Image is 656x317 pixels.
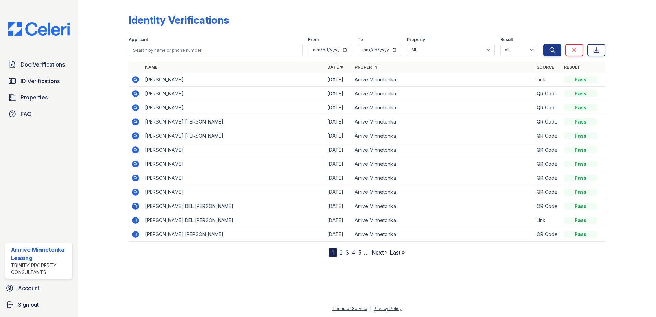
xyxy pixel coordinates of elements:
a: Terms of Service [332,306,367,311]
a: Doc Verifications [5,58,72,71]
td: QR Code [534,199,561,213]
div: 1 [329,248,337,257]
div: Pass [564,161,597,167]
td: Arrive Minnetonka [352,143,534,157]
a: ID Verifications [5,74,72,88]
a: Account [3,281,75,295]
td: [PERSON_NAME] [142,101,325,115]
td: [DATE] [325,157,352,171]
div: Pass [564,146,597,153]
a: 3 [345,249,349,256]
a: Privacy Policy [374,306,402,311]
td: [DATE] [325,115,352,129]
a: 4 [352,249,355,256]
td: Link [534,73,561,87]
div: Pass [564,90,597,97]
td: QR Code [534,143,561,157]
a: Result [564,64,580,70]
td: QR Code [534,227,561,242]
td: Arrive Minnetonka [352,129,534,143]
span: Sign out [18,301,39,309]
td: QR Code [534,185,561,199]
td: Arrive Minnetonka [352,73,534,87]
div: Identity Verifications [129,14,229,26]
a: Property [355,64,378,70]
td: Arrive Minnetonka [352,227,534,242]
td: Arrive Minnetonka [352,171,534,185]
td: [PERSON_NAME] [PERSON_NAME] [142,129,325,143]
div: Pass [564,118,597,125]
a: Name [145,64,157,70]
td: [DATE] [325,213,352,227]
div: Arrrive Minnetonka Leasing [11,246,70,262]
a: Next › [372,249,387,256]
td: Arrive Minnetonka [352,101,534,115]
div: Pass [564,175,597,181]
span: Properties [21,93,48,102]
td: [DATE] [325,171,352,185]
input: Search by name or phone number [129,44,303,56]
td: [DATE] [325,129,352,143]
label: Result [500,37,513,43]
td: Link [534,213,561,227]
td: [PERSON_NAME] [142,73,325,87]
div: Pass [564,76,597,83]
td: [PERSON_NAME] [142,143,325,157]
td: [DATE] [325,73,352,87]
label: To [358,37,363,43]
td: Arrive Minnetonka [352,157,534,171]
div: Pass [564,203,597,210]
td: QR Code [534,129,561,143]
a: Sign out [3,298,75,312]
td: Arrive Minnetonka [352,213,534,227]
a: FAQ [5,107,72,121]
td: [PERSON_NAME] [142,171,325,185]
a: Last » [390,249,405,256]
div: Pass [564,189,597,196]
span: … [364,248,369,257]
div: Pass [564,104,597,111]
span: FAQ [21,110,32,118]
div: | [370,306,371,311]
a: 5 [358,249,361,256]
img: CE_Logo_Blue-a8612792a0a2168367f1c8372b55b34899dd931a85d93a1a3d3e32e68fde9ad4.png [3,22,75,36]
td: [PERSON_NAME] [142,185,325,199]
td: Arrive Minnetonka [352,115,534,129]
td: QR Code [534,101,561,115]
td: QR Code [534,171,561,185]
td: [DATE] [325,227,352,242]
a: 2 [340,249,343,256]
td: QR Code [534,115,561,129]
td: [DATE] [325,87,352,101]
td: [DATE] [325,199,352,213]
td: [PERSON_NAME] [142,87,325,101]
td: [DATE] [325,143,352,157]
div: Pass [564,231,597,238]
td: [DATE] [325,185,352,199]
td: QR Code [534,157,561,171]
td: QR Code [534,87,561,101]
label: Applicant [129,37,148,43]
span: Doc Verifications [21,60,65,69]
label: From [308,37,319,43]
div: Pass [564,132,597,139]
td: [PERSON_NAME] DEL [PERSON_NAME] [142,199,325,213]
a: Source [537,64,554,70]
td: Arrive Minnetonka [352,199,534,213]
td: [DATE] [325,101,352,115]
a: Properties [5,91,72,104]
a: Date ▼ [327,64,344,70]
div: Trinity Property Consultants [11,262,70,276]
span: ID Verifications [21,77,60,85]
td: [PERSON_NAME] DEL [PERSON_NAME] [142,213,325,227]
td: [PERSON_NAME] [142,157,325,171]
td: Arrive Minnetonka [352,87,534,101]
td: [PERSON_NAME] [PERSON_NAME] [142,115,325,129]
div: Pass [564,217,597,224]
td: Arrive Minnetonka [352,185,534,199]
td: [PERSON_NAME] [PERSON_NAME] [142,227,325,242]
label: Property [407,37,425,43]
span: Account [18,284,39,292]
